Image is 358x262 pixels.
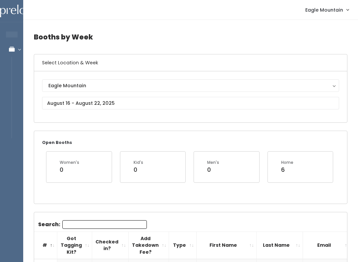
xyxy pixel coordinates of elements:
h4: Booths by Week [34,28,347,46]
div: Women's [60,160,79,165]
small: Open Booths [42,140,72,145]
input: Search: [62,220,147,229]
th: Checked in?: activate to sort column ascending [92,231,129,259]
span: Eagle Mountain [305,6,343,14]
div: 6 [281,165,293,174]
th: Email: activate to sort column ascending [303,231,352,259]
div: 0 [134,165,143,174]
div: 0 [60,165,79,174]
div: Eagle Mountain [48,82,333,89]
div: 0 [207,165,219,174]
th: First Name: activate to sort column ascending [197,231,257,259]
input: August 16 - August 22, 2025 [42,97,339,109]
div: Home [281,160,293,165]
label: Search: [38,220,147,229]
h6: Select Location & Week [34,54,347,71]
th: #: activate to sort column descending [34,231,57,259]
th: Last Name: activate to sort column ascending [257,231,303,259]
div: Men's [207,160,219,165]
th: Got Tagging Kit?: activate to sort column ascending [57,231,92,259]
th: Add Takedown Fee?: activate to sort column ascending [129,231,169,259]
button: Eagle Mountain [42,79,339,92]
th: Type: activate to sort column ascending [169,231,197,259]
a: Eagle Mountain [299,3,355,17]
div: Kid's [134,160,143,165]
